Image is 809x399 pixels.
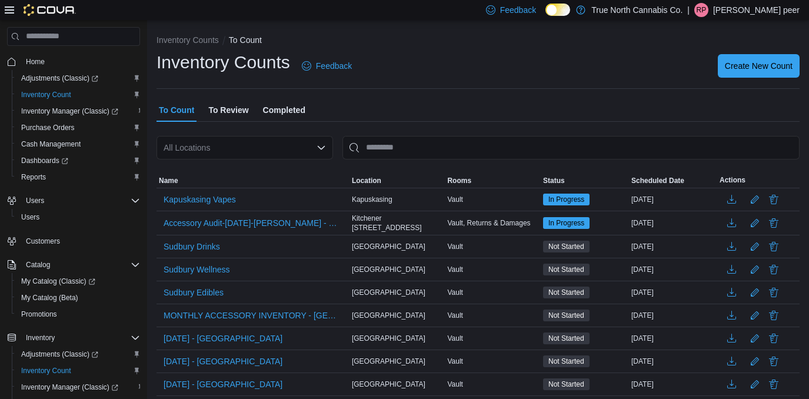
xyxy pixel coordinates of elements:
span: Inventory Manager (Classic) [21,383,118,392]
span: Cash Management [16,137,140,151]
button: Cash Management [12,136,145,152]
span: [GEOGRAPHIC_DATA] [352,311,425,320]
p: [PERSON_NAME] peer [713,3,800,17]
a: Inventory Count [16,364,76,378]
span: [GEOGRAPHIC_DATA] [352,380,425,389]
button: Home [2,53,145,70]
button: Create New Count [718,54,800,78]
span: To Count [159,98,194,122]
span: Inventory Count [21,90,71,99]
button: Inventory Counts [157,35,219,45]
a: My Catalog (Classic) [16,274,100,288]
button: Delete [767,354,781,368]
button: Edit count details [748,238,762,255]
button: Location [349,174,445,188]
span: Kitchener [STREET_ADDRESS] [352,214,443,232]
span: Inventory [26,333,55,343]
span: Location [352,176,381,185]
span: Sudbury Edibles [164,287,224,298]
span: [GEOGRAPHIC_DATA] [352,265,425,274]
span: Not Started [548,264,584,275]
button: Edit count details [748,375,762,393]
span: [DATE] - [GEOGRAPHIC_DATA] [164,378,282,390]
button: Users [12,209,145,225]
span: [DATE] - [GEOGRAPHIC_DATA] [164,355,282,367]
span: Purchase Orders [21,123,75,132]
button: Edit count details [748,330,762,347]
button: Catalog [21,258,55,272]
button: [DATE] - [GEOGRAPHIC_DATA] [159,353,287,370]
button: Delete [767,285,781,300]
button: Delete [767,216,781,230]
span: Adjustments (Classic) [21,74,98,83]
div: [DATE] [629,216,717,230]
a: Users [16,210,44,224]
a: Adjustments (Classic) [16,71,103,85]
button: Rooms [445,174,541,188]
div: [DATE] [629,354,717,368]
span: Inventory [21,331,140,345]
span: Promotions [21,310,57,319]
button: Purchase Orders [12,119,145,136]
span: Not Started [543,287,590,298]
span: My Catalog (Beta) [21,293,78,302]
span: Not Started [548,241,584,252]
span: Not Started [548,379,584,390]
div: [DATE] [629,262,717,277]
span: rp [697,3,707,17]
button: Name [157,174,349,188]
span: Cash Management [21,139,81,149]
a: Adjustments (Classic) [12,70,145,87]
span: In Progress [548,194,584,205]
button: Sudbury Edibles [159,284,228,301]
span: Sudbury Drinks [164,241,220,252]
span: Not Started [548,356,584,367]
button: Accessory Audit-[DATE]-[PERSON_NAME] - Kitchener [STREET_ADDRESS] [159,214,347,232]
span: Scheduled Date [631,176,684,185]
span: Not Started [548,287,584,298]
button: Edit count details [748,307,762,324]
button: Sudbury Wellness [159,261,235,278]
span: Reports [16,170,140,184]
span: Users [21,194,140,208]
a: Cash Management [16,137,85,151]
button: Edit count details [748,284,762,301]
span: Inventory Count [21,366,71,375]
span: Dashboards [21,156,68,165]
span: Catalog [26,260,50,270]
input: This is a search bar. After typing your query, hit enter to filter the results lower in the page. [342,136,800,159]
span: In Progress [543,194,590,205]
span: [GEOGRAPHIC_DATA] [352,357,425,366]
div: [DATE] [629,240,717,254]
button: Delete [767,308,781,322]
a: My Catalog (Classic) [12,273,145,290]
button: Sudbury Drinks [159,238,225,255]
span: Promotions [16,307,140,321]
button: Edit count details [748,261,762,278]
div: [DATE] [629,192,717,207]
span: Not Started [548,333,584,344]
span: Not Started [543,264,590,275]
span: In Progress [543,217,590,229]
a: Inventory Count [16,88,76,102]
div: rebecka peer [694,3,708,17]
span: Users [16,210,140,224]
a: Feedback [297,54,357,78]
span: Catalog [21,258,140,272]
a: Customers [21,234,65,248]
a: Inventory Manager (Classic) [12,103,145,119]
a: Dashboards [12,152,145,169]
span: Not Started [548,310,584,321]
span: Rooms [447,176,471,185]
span: Status [543,176,565,185]
span: Inventory Manager (Classic) [21,107,118,116]
span: Feedback [316,60,352,72]
div: [DATE] [629,308,717,322]
button: Scheduled Date [629,174,717,188]
button: Status [541,174,629,188]
input: Dark Mode [545,4,570,16]
span: Not Started [543,332,590,344]
div: Vault [445,331,541,345]
button: Catalog [2,257,145,273]
button: MONTHLY ACCESSORY INVENTORY - [GEOGRAPHIC_DATA] [159,307,347,324]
